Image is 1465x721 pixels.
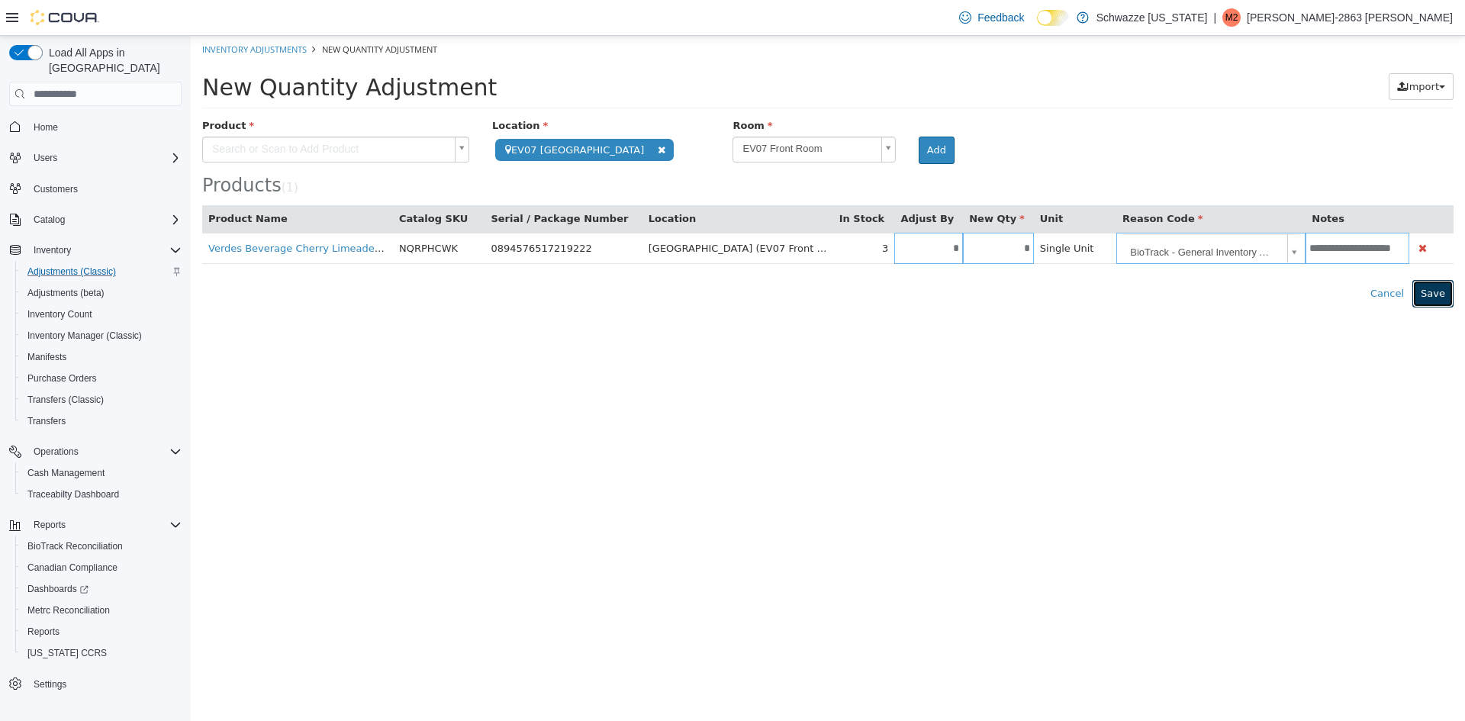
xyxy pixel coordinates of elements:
[21,284,111,302] a: Adjustments (beta)
[649,175,697,191] button: In Stock
[21,262,182,281] span: Adjustments (Classic)
[34,244,71,256] span: Inventory
[21,369,103,388] a: Purchase Orders
[18,207,307,218] a: Verdes Beverage Cherry Limeade 1:1 THC:CBG (H) 100mg
[3,514,188,536] button: Reports
[1037,10,1069,26] input: Dark Mode
[27,287,105,299] span: Adjustments (beta)
[21,348,72,366] a: Manifests
[21,601,182,620] span: Metrc Reconciliation
[27,443,182,461] span: Operations
[15,282,188,304] button: Adjustments (beta)
[21,327,182,345] span: Inventory Manager (Classic)
[21,580,95,598] a: Dashboards
[27,330,142,342] span: Inventory Manager (Classic)
[91,145,108,159] small: ( )
[15,484,188,505] button: Traceabilty Dashboard
[15,325,188,346] button: Inventory Manager (Classic)
[542,101,704,127] a: EV07 Front Room
[34,183,78,195] span: Customers
[27,675,72,694] a: Settings
[21,305,182,323] span: Inventory Count
[15,346,188,368] button: Manifests
[21,262,122,281] a: Adjustments (Classic)
[27,562,118,574] span: Canadian Compliance
[27,583,89,595] span: Dashboards
[15,261,188,282] button: Adjustments (Classic)
[21,391,182,409] span: Transfers (Classic)
[21,464,182,482] span: Cash Management
[27,467,105,479] span: Cash Management
[21,580,182,598] span: Dashboards
[27,241,182,259] span: Inventory
[34,678,66,690] span: Settings
[21,623,66,641] a: Reports
[930,198,1110,227] a: BioTrack - General Inventory Audit
[1171,244,1222,272] button: Cancel
[301,84,357,95] span: Location
[1198,37,1263,65] button: Import
[11,139,91,160] span: Products
[642,197,704,228] td: 3
[21,305,98,323] a: Inventory Count
[27,674,182,694] span: Settings
[21,284,182,302] span: Adjustments (beta)
[21,537,182,555] span: BioTrack Reconciliation
[15,621,188,642] button: Reports
[21,485,182,504] span: Traceabilty Dashboard
[15,410,188,432] button: Transfers
[1225,8,1238,27] span: M2
[27,488,119,501] span: Traceabilty Dashboard
[95,145,103,159] span: 1
[27,372,97,385] span: Purchase Orders
[3,147,188,169] button: Users
[849,175,875,191] button: Unit
[849,207,903,218] span: Single Unit
[27,149,63,167] button: Users
[27,266,116,278] span: Adjustments (Classic)
[21,391,110,409] a: Transfers (Classic)
[27,117,182,136] span: Home
[27,351,66,363] span: Manifests
[202,197,294,228] td: NQRPHCWK
[18,175,100,191] button: Product Name
[21,623,182,641] span: Reports
[1225,204,1239,221] button: Delete Product
[34,446,79,458] span: Operations
[27,118,64,137] a: Home
[21,601,116,620] a: Metrc Reconciliation
[15,389,188,410] button: Transfers (Classic)
[300,175,440,191] button: Serial / Package Number
[21,485,125,504] a: Traceabilty Dashboard
[15,536,188,557] button: BioTrack Reconciliation
[34,214,65,226] span: Catalog
[34,519,66,531] span: Reports
[27,394,104,406] span: Transfers (Classic)
[3,209,188,230] button: Catalog
[304,103,483,125] span: EV07 [GEOGRAPHIC_DATA]
[27,647,107,659] span: [US_STATE] CCRS
[27,516,182,534] span: Reports
[21,348,182,366] span: Manifests
[21,412,182,430] span: Transfers
[778,177,834,188] span: New Qty
[27,211,182,229] span: Catalog
[3,441,188,462] button: Operations
[3,240,188,261] button: Inventory
[1247,8,1453,27] p: [PERSON_NAME]-2863 [PERSON_NAME]
[208,175,280,191] button: Catalog SKU
[294,197,451,228] td: 0894576517219222
[27,149,182,167] span: Users
[21,537,129,555] a: BioTrack Reconciliation
[27,626,60,638] span: Reports
[710,175,766,191] button: Adjust By
[21,412,72,430] a: Transfers
[27,540,123,552] span: BioTrack Reconciliation
[1096,8,1208,27] p: Schwazze [US_STATE]
[27,516,72,534] button: Reports
[11,38,306,65] span: New Quantity Adjustment
[131,8,246,19] span: New Quantity Adjustment
[3,115,188,137] button: Home
[15,642,188,664] button: [US_STATE] CCRS
[542,84,581,95] span: Room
